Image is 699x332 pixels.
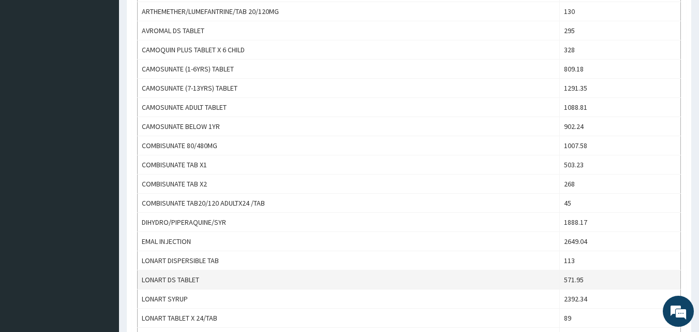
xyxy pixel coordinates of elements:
td: 328 [559,40,680,60]
td: LONART SYRUP [138,290,560,309]
td: ARTHEMETHER/LUMEFANTRINE/TAB 20/120MG [138,2,560,21]
td: LONART TABLET X 24/TAB [138,309,560,328]
td: 1888.17 [559,213,680,232]
td: DIHYDRO/PIPERAQUINE/SYR [138,213,560,232]
td: CAMOSUNATE (7-13YRS) TABLET [138,79,560,98]
td: COMBISUNATE TAB X1 [138,155,560,175]
td: CAMOSUNATE BELOW 1YR [138,117,560,136]
td: 45 [559,194,680,213]
textarea: Type your message and hit 'Enter' [5,222,197,258]
span: We're online! [60,100,143,205]
td: 571.95 [559,270,680,290]
td: LONART DS TABLET [138,270,560,290]
td: 268 [559,175,680,194]
td: 902.24 [559,117,680,136]
td: 1291.35 [559,79,680,98]
td: CAMOSUNATE (1-6YRS) TABLET [138,60,560,79]
td: 809.18 [559,60,680,79]
td: CAMOSUNATE ADULT TABLET [138,98,560,117]
td: 2649.04 [559,232,680,251]
td: 1088.81 [559,98,680,117]
div: Chat with us now [54,58,174,71]
img: d_794563401_company_1708531726252_794563401 [19,52,42,78]
td: 2392.34 [559,290,680,309]
td: COMBISUNATE TAB X2 [138,175,560,194]
td: AVROMAL DS TABLET [138,21,560,40]
td: 1007.58 [559,136,680,155]
td: 503.23 [559,155,680,175]
td: 130 [559,2,680,21]
td: CAMOQUIN PLUS TABLET X 6 CHILD [138,40,560,60]
td: EMAL INJECTION [138,232,560,251]
td: COMBISUNATE 80/480MG [138,136,560,155]
td: 89 [559,309,680,328]
td: 295 [559,21,680,40]
td: COMBISUNATE TAB20/120 ADULTX24 /TAB [138,194,560,213]
td: 113 [559,251,680,270]
div: Minimize live chat window [170,5,195,30]
td: LONART DISPERSIBLE TAB [138,251,560,270]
